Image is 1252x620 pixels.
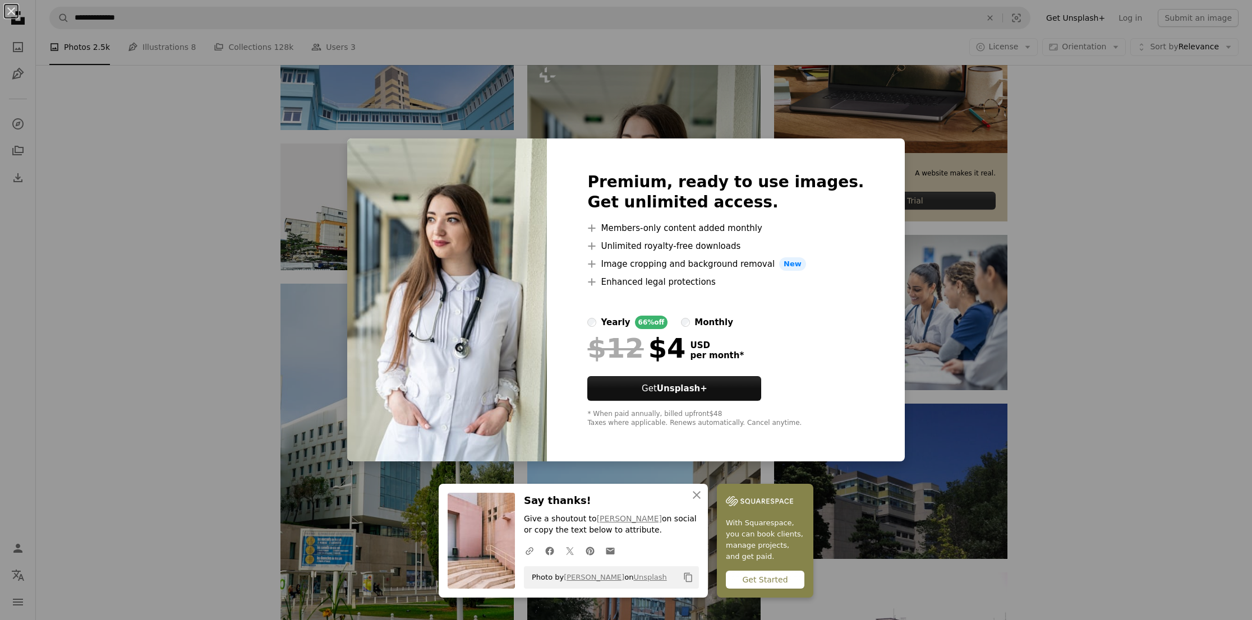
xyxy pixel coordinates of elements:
[526,568,667,586] span: Photo by on
[600,539,620,562] a: Share over email
[694,316,733,329] div: monthly
[587,318,596,327] input: yearly66%off
[690,350,744,360] span: per month *
[717,484,813,598] a: With Squarespace, you can book clients, manage projects, and get paid.Get Started
[564,573,624,581] a: [PERSON_NAME]
[633,573,666,581] a: Unsplash
[524,493,699,509] h3: Say thanks!
[726,493,793,510] img: file-1747939142011-51e5cc87e3c9
[587,334,685,363] div: $4
[580,539,600,562] a: Share on Pinterest
[560,539,580,562] a: Share on Twitter
[601,316,630,329] div: yearly
[690,340,744,350] span: USD
[587,410,864,428] div: * When paid annually, billed upfront $48 Taxes where applicable. Renews automatically. Cancel any...
[587,275,864,289] li: Enhanced legal protections
[681,318,690,327] input: monthly
[679,568,698,587] button: Copy to clipboard
[657,383,707,394] strong: Unsplash+
[587,221,864,235] li: Members-only content added monthly
[779,257,806,271] span: New
[587,376,761,401] button: GetUnsplash+
[635,316,668,329] div: 66% off
[587,257,864,271] li: Image cropping and background removal
[347,138,547,461] img: premium_photo-1702598599506-9ff660bc50f5
[726,571,804,589] div: Get Started
[587,172,864,212] h2: Premium, ready to use images. Get unlimited access.
[540,539,560,562] a: Share on Facebook
[524,513,699,536] p: Give a shoutout to on social or copy the text below to attribute.
[587,239,864,253] li: Unlimited royalty-free downloads
[587,334,643,363] span: $12
[597,514,662,523] a: [PERSON_NAME]
[726,517,804,562] span: With Squarespace, you can book clients, manage projects, and get paid.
